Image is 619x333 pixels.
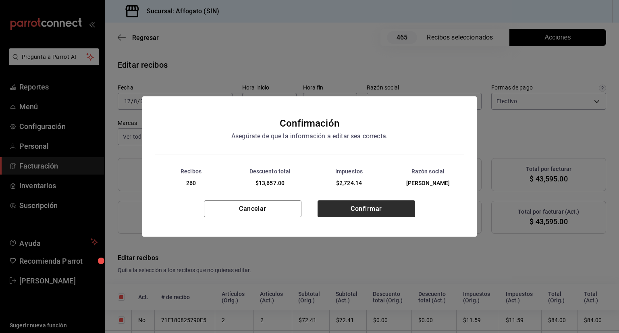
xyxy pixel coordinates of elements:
span: $2,724.14 [336,180,362,186]
div: Recibos [152,167,230,176]
div: Impuestos [310,167,388,176]
div: [PERSON_NAME] [389,179,467,187]
div: Asegúrate de que la información a editar sea correcta. [197,131,422,142]
button: Cancelar [204,200,301,217]
div: 260 [152,179,230,187]
span: $13,657.00 [255,180,285,186]
button: Confirmar [318,200,415,217]
div: Razón social [389,167,467,176]
div: Confirmación [280,116,339,131]
div: Descuento total [231,167,309,176]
